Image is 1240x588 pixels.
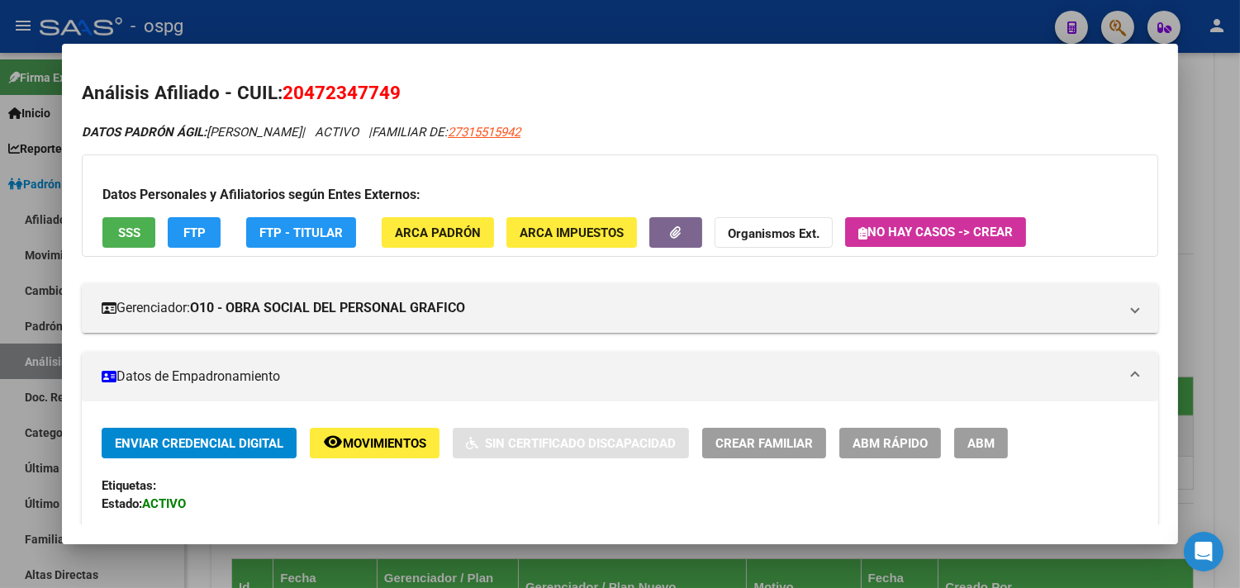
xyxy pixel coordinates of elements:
[82,125,520,140] i: | ACTIVO |
[954,428,1008,458] button: ABM
[395,225,481,240] span: ARCA Padrón
[115,436,283,451] span: Enviar Credencial Digital
[310,428,439,458] button: Movimientos
[967,436,995,451] span: ABM
[382,217,494,248] button: ARCA Padrón
[715,217,833,248] button: Organismos Ext.
[102,217,155,248] button: SSS
[102,185,1138,205] h3: Datos Personales y Afiliatorios según Entes Externos:
[485,436,676,451] span: Sin Certificado Discapacidad
[82,283,1158,333] mat-expansion-panel-header: Gerenciador:O10 - OBRA SOCIAL DEL PERSONAL GRAFICO
[1184,532,1223,571] div: Open Intercom Messenger
[728,226,820,241] strong: Organismos Ext.
[520,225,624,240] span: ARCA Impuestos
[839,428,941,458] button: ABM Rápido
[82,125,207,140] strong: DATOS PADRÓN ÁGIL:
[259,225,343,240] span: FTP - Titular
[82,79,1158,107] h2: Análisis Afiliado - CUIL:
[853,436,928,451] span: ABM Rápido
[168,217,221,248] button: FTP
[715,436,813,451] span: Crear Familiar
[343,436,426,451] span: Movimientos
[372,125,520,140] span: FAMILIAR DE:
[845,217,1026,247] button: No hay casos -> Crear
[82,125,302,140] span: [PERSON_NAME]
[102,367,1119,386] mat-panel-title: Datos de Empadronamiento
[453,428,689,458] button: Sin Certificado Discapacidad
[448,125,520,140] span: 27315515942
[142,496,186,511] strong: ACTIVO
[283,82,401,103] span: 20472347749
[246,217,356,248] button: FTP - Titular
[183,225,206,240] span: FTP
[702,428,826,458] button: Crear Familiar
[82,352,1158,401] mat-expansion-panel-header: Datos de Empadronamiento
[102,496,142,511] strong: Estado:
[858,225,1013,239] span: No hay casos -> Crear
[102,478,156,493] strong: Etiquetas:
[506,217,637,248] button: ARCA Impuestos
[118,225,140,240] span: SSS
[102,428,297,458] button: Enviar Credencial Digital
[190,298,465,318] strong: O10 - OBRA SOCIAL DEL PERSONAL GRAFICO
[102,298,1119,318] mat-panel-title: Gerenciador:
[323,432,343,452] mat-icon: remove_red_eye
